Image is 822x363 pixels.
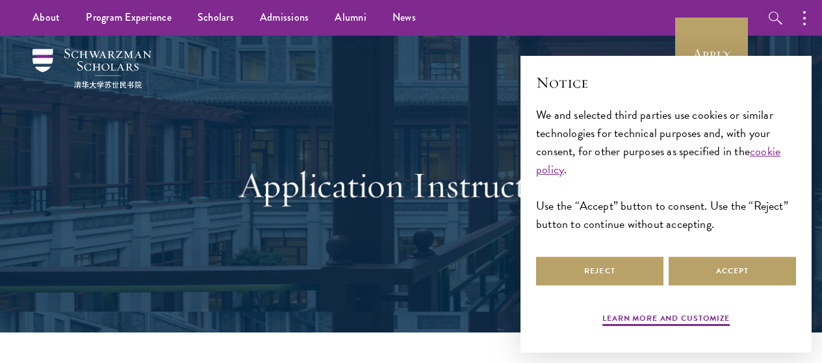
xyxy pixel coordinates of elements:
img: Schwarzman Scholars [32,49,151,88]
button: Learn more and customize [602,312,730,328]
h1: Application Instructions [187,162,636,207]
a: cookie policy [536,142,780,178]
button: Reject [536,257,663,286]
a: Apply [675,18,748,90]
div: We and selected third parties use cookies or similar technologies for technical purposes and, wit... [536,106,796,234]
button: Accept [669,257,796,286]
h2: Notice [536,71,796,94]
